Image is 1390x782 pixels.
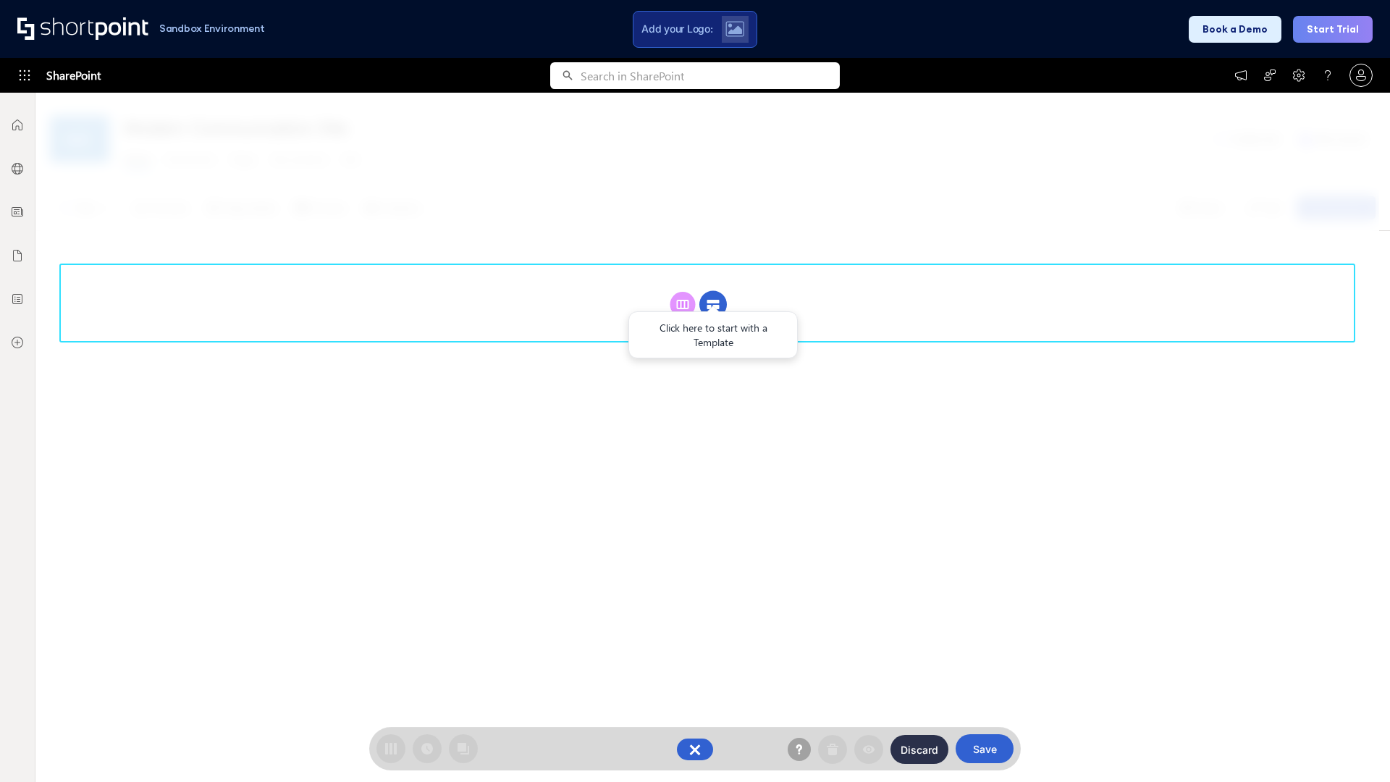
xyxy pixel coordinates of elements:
[1293,16,1373,43] button: Start Trial
[725,21,744,37] img: Upload logo
[46,58,101,93] span: SharePoint
[641,22,712,35] span: Add your Logo:
[1189,16,1281,43] button: Book a Demo
[890,735,948,764] button: Discard
[956,734,1014,763] button: Save
[159,25,265,33] h1: Sandbox Environment
[581,62,840,89] input: Search in SharePoint
[1318,712,1390,782] iframe: Chat Widget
